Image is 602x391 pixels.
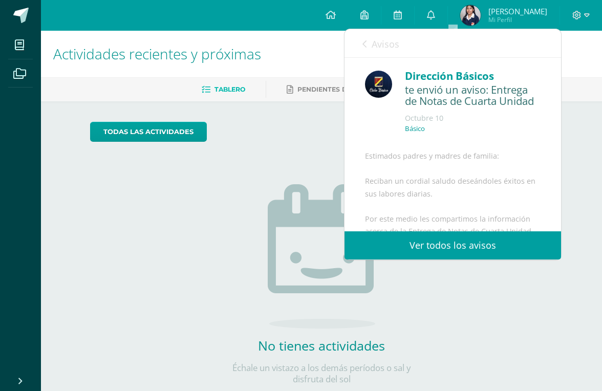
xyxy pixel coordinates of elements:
h2: No tienes actividades [219,337,424,354]
span: [PERSON_NAME] [488,6,547,16]
img: 0125c0eac4c50c44750533c4a7747585.png [365,71,392,98]
span: Avisos [372,38,399,50]
span: Tablero [214,85,245,93]
span: Actividades recientes y próximas [53,44,261,63]
div: te envió un aviso: Entrega de Notas de Cuarta Unidad [405,84,541,108]
a: Ver todos los avisos [345,231,561,259]
a: Tablero [202,81,245,98]
a: todas las Actividades [90,122,207,142]
span: Mi Perfil [488,15,547,24]
div: Dirección Básicos [405,68,541,84]
a: Pendientes de entrega [287,81,385,98]
span: Pendientes de entrega [297,85,385,93]
img: 8961583368e2b0077117dd0b5a1d1231.png [460,5,481,26]
p: Échale un vistazo a los demás períodos o sal y disfruta del sol [219,362,424,385]
p: Básico [405,124,425,133]
div: Octubre 10 [405,113,541,123]
img: no_activities.png [268,184,375,329]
